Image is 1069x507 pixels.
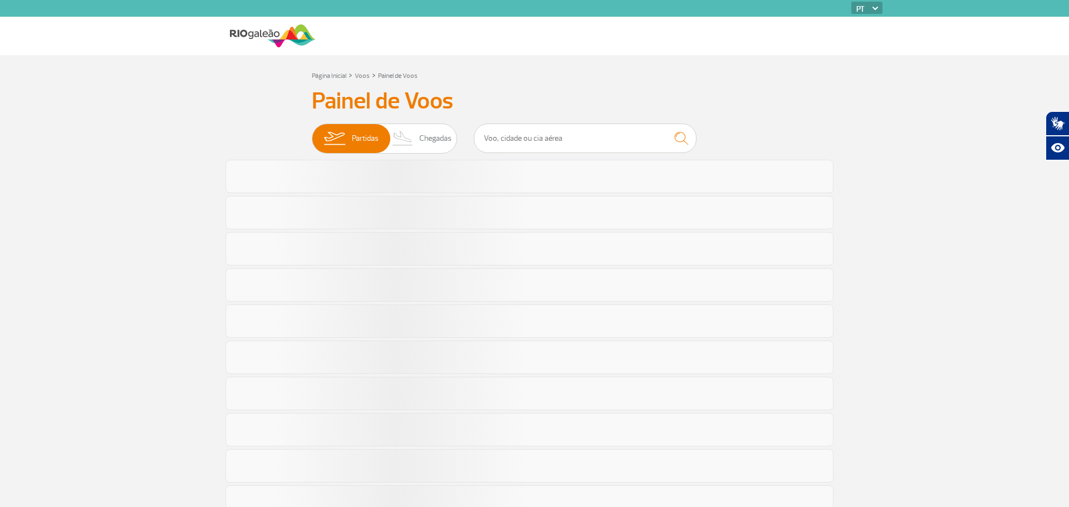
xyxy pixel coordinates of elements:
[1046,111,1069,136] button: Abrir tradutor de língua de sinais.
[317,124,352,153] img: slider-embarque
[355,72,370,80] a: Voos
[349,68,352,81] a: >
[312,72,346,80] a: Página Inicial
[386,124,419,153] img: slider-desembarque
[372,68,376,81] a: >
[312,87,757,115] h3: Painel de Voos
[352,124,379,153] span: Partidas
[1046,111,1069,160] div: Plugin de acessibilidade da Hand Talk.
[419,124,452,153] span: Chegadas
[378,72,418,80] a: Painel de Voos
[1046,136,1069,160] button: Abrir recursos assistivos.
[474,124,697,153] input: Voo, cidade ou cia aérea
